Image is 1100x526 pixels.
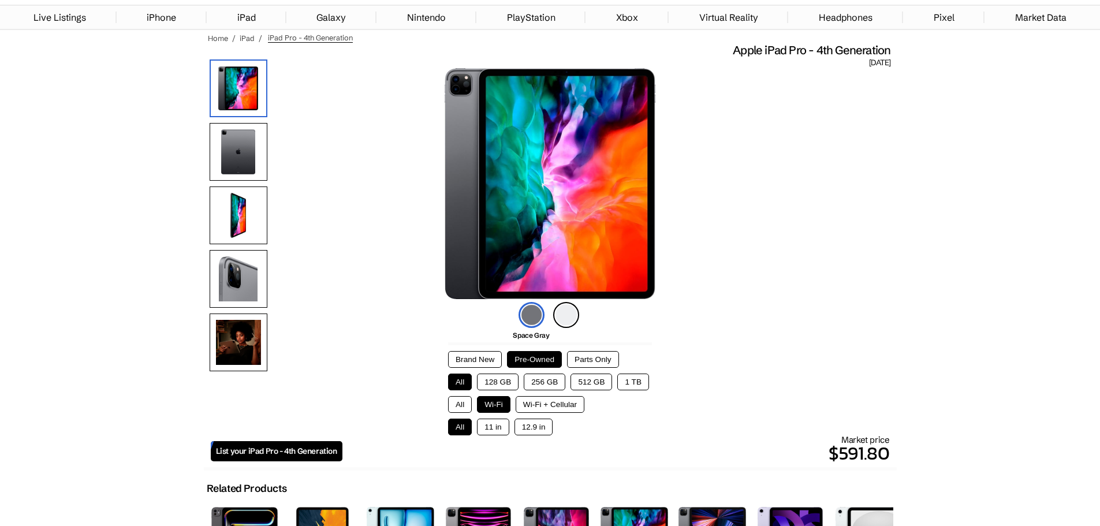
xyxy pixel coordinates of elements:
a: Home [208,33,228,43]
a: iPhone [141,6,182,29]
a: PlayStation [501,6,561,29]
a: iPad [232,6,262,29]
span: / [232,33,236,43]
a: Pixel [928,6,960,29]
a: Virtual Reality [693,6,764,29]
span: / [259,33,262,43]
button: Parts Only [567,351,618,368]
span: Space Gray [513,331,549,340]
span: [DATE] [869,58,890,68]
img: space-gray-icon [519,302,545,328]
a: Nintendo [401,6,452,29]
button: 1 TB [617,374,648,390]
button: All [448,396,472,413]
img: Rear [210,123,267,181]
button: Brand New [448,351,502,368]
button: 12.9 in [514,419,553,435]
button: 11 in [477,419,509,435]
img: Side [210,186,267,244]
p: $591.80 [342,439,890,467]
button: Wi-Fi + Cellular [516,396,584,413]
span: List your iPad Pro - 4th Generation [216,446,337,456]
img: Camera [210,250,267,308]
img: iPad Pro (4th Generation) [210,59,267,117]
button: 128 GB [477,374,519,390]
a: Galaxy [311,6,352,29]
a: Headphones [813,6,878,29]
a: Market Data [1009,6,1072,29]
img: iPad Pro (4th Generation) [445,68,655,299]
a: Xbox [610,6,644,29]
div: Market price [342,434,890,467]
button: 256 GB [524,374,565,390]
button: 512 GB [570,374,612,390]
button: All [448,419,472,435]
a: Live Listings [28,6,92,29]
a: List your iPad Pro - 4th Generation [211,441,342,461]
span: Apple iPad Pro - 4th Generation [733,43,890,58]
h2: Related Products [207,482,287,495]
button: Pre-Owned [507,351,562,368]
button: Wi-Fi [477,396,510,413]
img: Using [210,314,267,371]
span: iPad Pro - 4th Generation [268,33,353,43]
a: iPad [240,33,255,43]
button: All [448,374,472,390]
img: silver-icon [553,302,579,328]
